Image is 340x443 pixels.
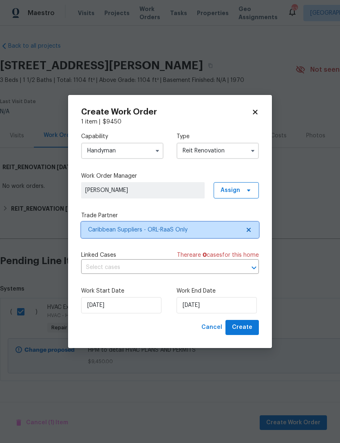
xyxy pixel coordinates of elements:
[177,297,257,313] input: M/D/YYYY
[81,118,259,126] div: 1 item |
[225,320,259,335] button: Create
[177,143,259,159] input: Select...
[103,119,121,125] span: $ 9450
[85,186,201,194] span: [PERSON_NAME]
[203,252,207,258] span: 0
[177,132,259,141] label: Type
[81,212,259,220] label: Trade Partner
[232,322,252,333] span: Create
[198,320,225,335] button: Cancel
[81,287,163,295] label: Work Start Date
[177,287,259,295] label: Work End Date
[81,143,163,159] input: Select...
[248,146,258,156] button: Show options
[201,322,222,333] span: Cancel
[81,261,236,274] input: Select cases
[81,132,163,141] label: Capability
[152,146,162,156] button: Show options
[177,251,259,259] span: There are case s for this home
[221,186,240,194] span: Assign
[81,297,161,313] input: M/D/YYYY
[88,226,240,234] span: Caribbean Suppliers - ORL-RaaS Only
[81,172,259,180] label: Work Order Manager
[81,108,252,116] h2: Create Work Order
[248,262,260,273] button: Open
[81,251,116,259] span: Linked Cases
